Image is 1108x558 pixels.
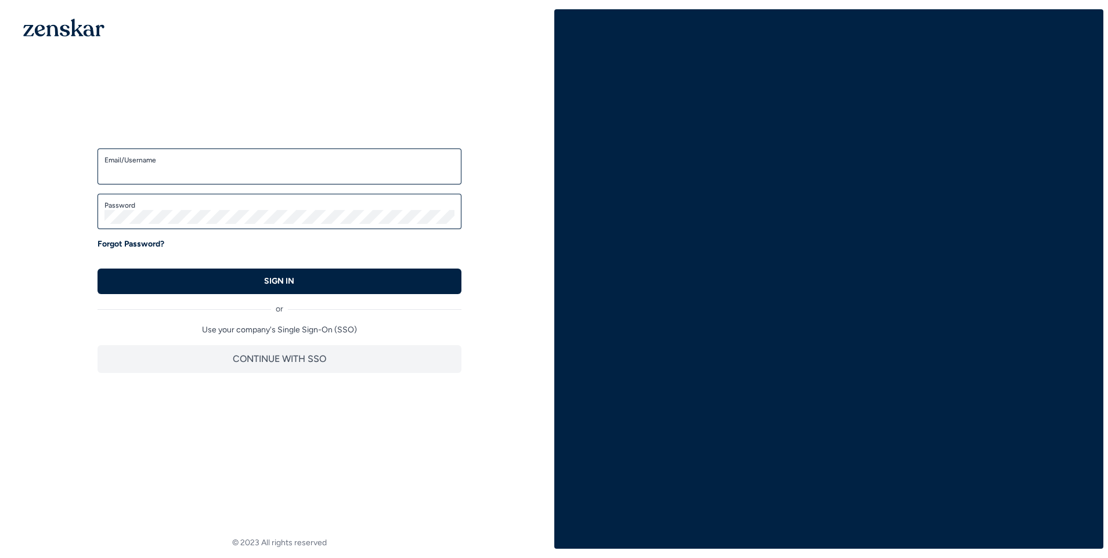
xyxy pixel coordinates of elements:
[104,155,454,165] label: Email/Username
[98,238,164,250] a: Forgot Password?
[104,201,454,210] label: Password
[264,276,294,287] p: SIGN IN
[98,345,461,373] button: CONTINUE WITH SSO
[23,19,104,37] img: 1OGAJ2xQqyY4LXKgY66KYq0eOWRCkrZdAb3gUhuVAqdWPZE9SRJmCz+oDMSn4zDLXe31Ii730ItAGKgCKgCCgCikA4Av8PJUP...
[5,537,554,549] footer: © 2023 All rights reserved
[98,294,461,315] div: or
[98,324,461,336] p: Use your company's Single Sign-On (SSO)
[98,269,461,294] button: SIGN IN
